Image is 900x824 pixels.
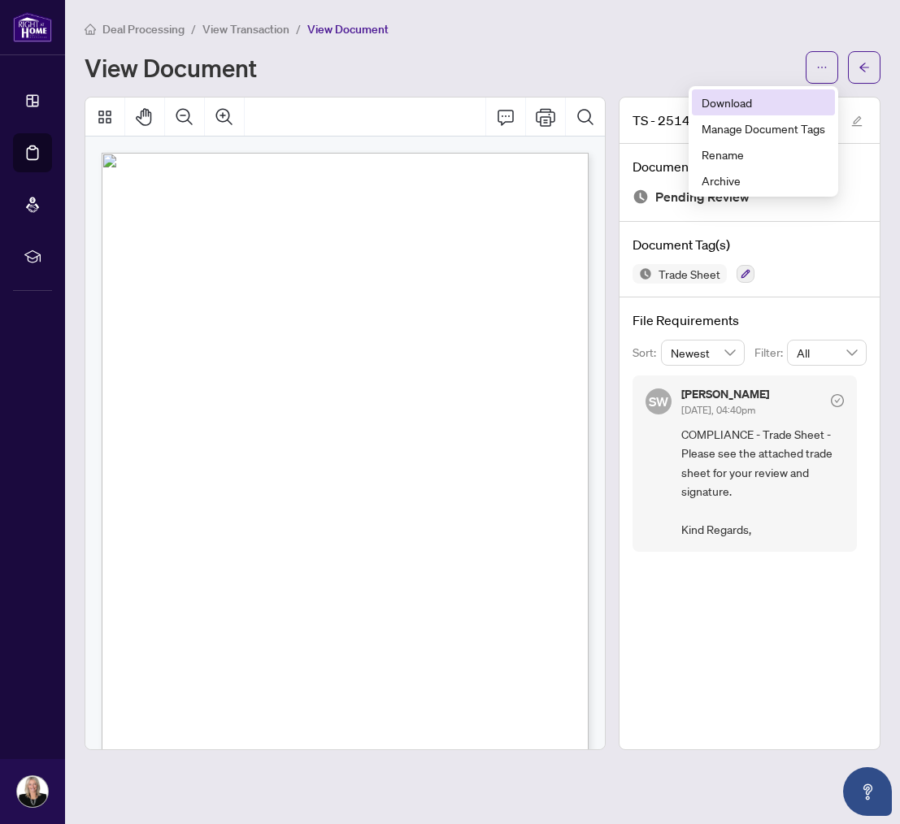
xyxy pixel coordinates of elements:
[17,776,48,807] img: Profile Icon
[633,157,867,176] h4: Document Status
[85,54,257,80] h1: View Document
[754,344,787,362] p: Filter:
[681,425,844,539] span: COMPLIANCE - Trade Sheet - Please see the attached trade sheet for your review and signature. Kin...
[633,310,867,330] h4: File Requirements
[649,391,669,411] span: SW
[13,12,52,42] img: logo
[816,62,828,73] span: ellipsis
[681,404,755,416] span: [DATE], 04:40pm
[851,115,863,127] span: edit
[831,394,844,407] span: check-circle
[671,340,736,365] span: Newest
[652,268,727,280] span: Trade Sheet
[843,767,892,816] button: Open asap
[102,22,185,37] span: Deal Processing
[702,93,825,111] span: Download
[702,145,825,163] span: Rename
[633,344,661,362] p: Sort:
[681,388,769,400] h5: [PERSON_NAME]
[702,171,825,189] span: Archive
[859,62,870,73] span: arrow-left
[633,111,836,130] span: TS - 2514105 - [PERSON_NAME].pdf
[85,24,96,35] span: home
[797,340,857,365] span: All
[655,186,750,208] span: Pending Review
[633,235,867,254] h4: Document Tag(s)
[633,189,649,205] img: Document Status
[633,264,652,284] img: Status Icon
[202,22,289,37] span: View Transaction
[296,20,301,38] li: /
[191,20,196,38] li: /
[307,22,389,37] span: View Document
[702,119,825,137] span: Manage Document Tags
